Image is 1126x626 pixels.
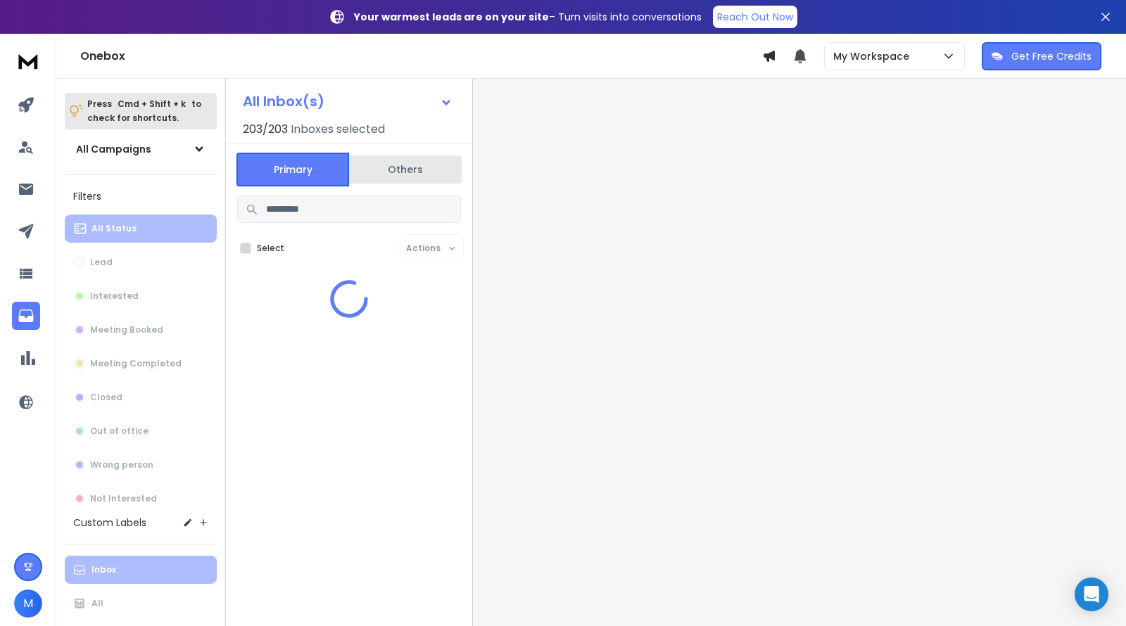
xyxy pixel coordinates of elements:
h1: All Inbox(s) [243,94,324,108]
p: – Turn visits into conversations [354,10,702,24]
h1: Onebox [80,48,762,65]
div: Open Intercom Messenger [1075,577,1108,611]
button: M [14,589,42,618]
p: Reach Out Now [717,10,793,24]
h1: All Campaigns [76,142,151,156]
button: Get Free Credits [982,42,1101,70]
strong: Your warmest leads are on your site [354,10,549,24]
button: Primary [236,153,349,186]
p: Get Free Credits [1011,49,1092,63]
h3: Inboxes selected [291,121,385,138]
a: Reach Out Now [713,6,797,28]
h3: Custom Labels [73,516,146,530]
button: All Campaigns [65,135,217,163]
button: All Inbox(s) [232,87,464,115]
p: My Workspace [833,49,915,63]
img: logo [14,48,42,74]
h3: Filters [65,186,217,206]
button: Others [349,154,462,185]
p: Press to check for shortcuts. [87,97,201,125]
span: 203 / 203 [243,121,288,138]
span: Cmd + Shift + k [115,96,188,112]
label: Select [257,243,284,254]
